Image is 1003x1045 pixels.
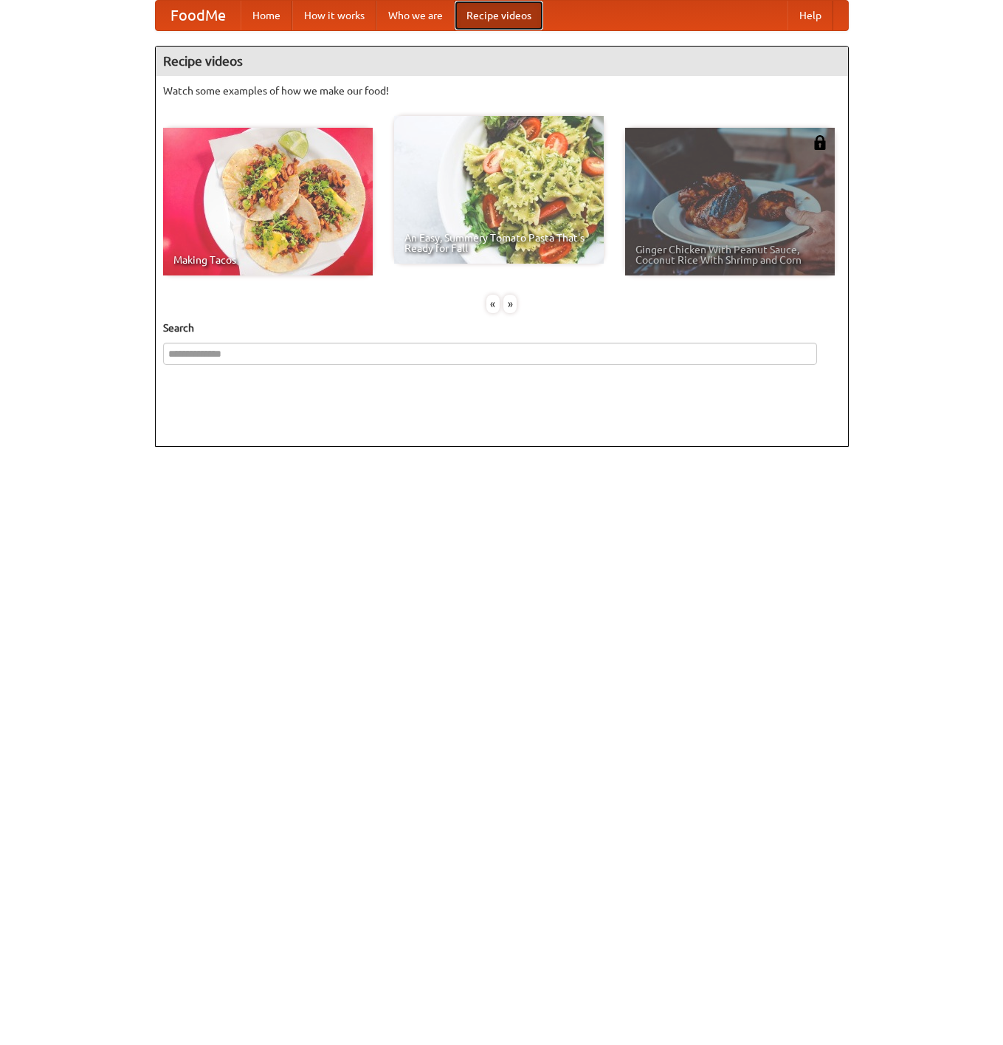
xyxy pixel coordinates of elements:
div: « [486,295,500,313]
span: An Easy, Summery Tomato Pasta That's Ready for Fall [404,233,593,253]
a: Recipe videos [455,1,543,30]
p: Watch some examples of how we make our food! [163,83,841,98]
a: Who we are [376,1,455,30]
h4: Recipe videos [156,47,848,76]
a: How it works [292,1,376,30]
div: » [503,295,517,313]
h5: Search [163,321,841,335]
a: FoodMe [156,1,241,30]
a: An Easy, Summery Tomato Pasta That's Ready for Fall [394,116,604,264]
a: Making Tacos [163,128,373,275]
a: Home [241,1,292,30]
img: 483408.png [813,135,827,150]
a: Help [787,1,833,30]
span: Making Tacos [173,255,362,265]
